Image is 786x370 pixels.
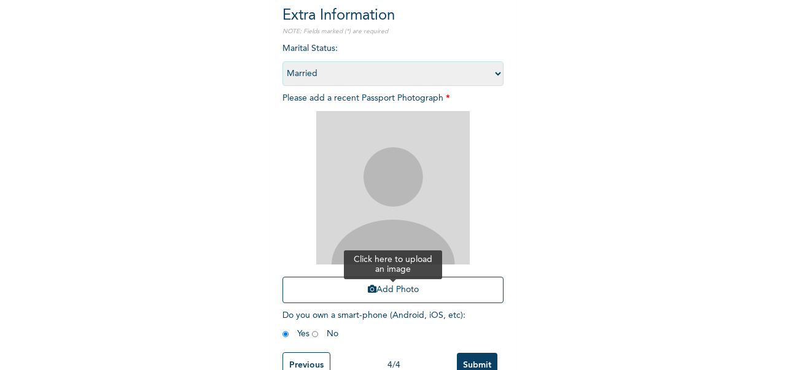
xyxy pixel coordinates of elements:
[282,44,504,78] span: Marital Status :
[282,27,504,36] p: NOTE: Fields marked (*) are required
[282,277,504,303] button: Add Photo
[282,311,465,338] span: Do you own a smart-phone (Android, iOS, etc) : Yes No
[282,94,504,309] span: Please add a recent Passport Photograph
[282,5,504,27] h2: Extra Information
[316,111,470,264] img: Crop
